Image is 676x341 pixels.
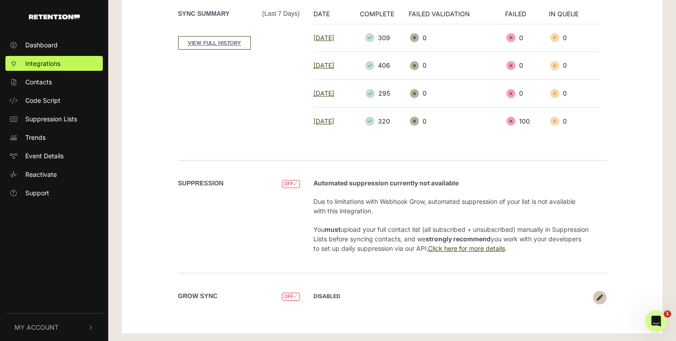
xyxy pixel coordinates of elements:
img: Retention.com [29,14,80,19]
button: My Account [5,313,103,341]
a: Suppression Lists [5,111,103,126]
strong: strongly recommend [426,235,491,243]
td: 0 [549,24,600,52]
th: COMPLETE [351,9,408,24]
span: Integrations [25,59,60,68]
p: Due to limitations with Webhook Grow, automated suppression of your list is not available with th... [313,197,589,216]
span: OFF [282,293,299,301]
label: Sync Summary [178,9,300,18]
label: SUPPRESSION [178,179,224,188]
a: VIEW FULL HISTORY [178,36,251,50]
a: Reactivate [5,167,103,182]
span: Support [25,188,49,198]
td: 0 [549,79,600,107]
span: OFF [282,180,299,189]
span: (Last 7 days) [262,9,299,18]
iframe: Intercom live chat [645,310,667,332]
a: Code Script [5,93,103,108]
a: Trends [5,130,103,145]
a: Event Details [5,148,103,163]
th: DATE [313,9,351,24]
td: 320 [351,107,408,135]
span: Dashboard [25,40,58,50]
td: 0 [505,24,549,52]
span: My Account [14,323,59,332]
td: 0 [409,52,505,80]
a: Integrations [5,56,103,71]
a: [DATE] [313,117,334,125]
span: Suppression Lists [25,114,77,124]
td: 0 [549,107,600,135]
span: Contacts [25,77,52,87]
td: 0 [505,52,549,80]
td: 100 [505,107,549,135]
a: Click here for more details [428,244,505,252]
th: IN QUEUE [549,9,600,24]
th: FAILED VALIDATION [409,9,505,24]
a: [DATE] [313,61,334,69]
td: 309 [351,24,408,52]
td: 0 [505,79,549,107]
td: 0 [409,24,505,52]
a: Contacts [5,74,103,89]
a: Support [5,185,103,200]
span: 1 [664,310,671,318]
span: Trends [25,133,46,142]
a: [DATE] [313,34,334,41]
span: Code Script [25,96,60,105]
span: Reactivate [25,170,57,179]
a: Dashboard [5,37,103,52]
span: Event Details [25,151,64,161]
p: You upload your full contact list (all subscribed + unsubscribed) manually in Suppression Lists b... [313,225,589,253]
td: 295 [351,79,408,107]
td: 0 [549,52,600,80]
td: 0 [409,107,505,135]
strong: Automated suppression currently not available [313,179,459,187]
td: 0 [409,79,505,107]
td: 406 [351,52,408,80]
strong: DISABLED [313,293,340,300]
a: [DATE] [313,89,334,97]
strong: must [325,226,340,233]
th: FAILED [505,9,549,24]
label: Grow Sync [178,291,218,301]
